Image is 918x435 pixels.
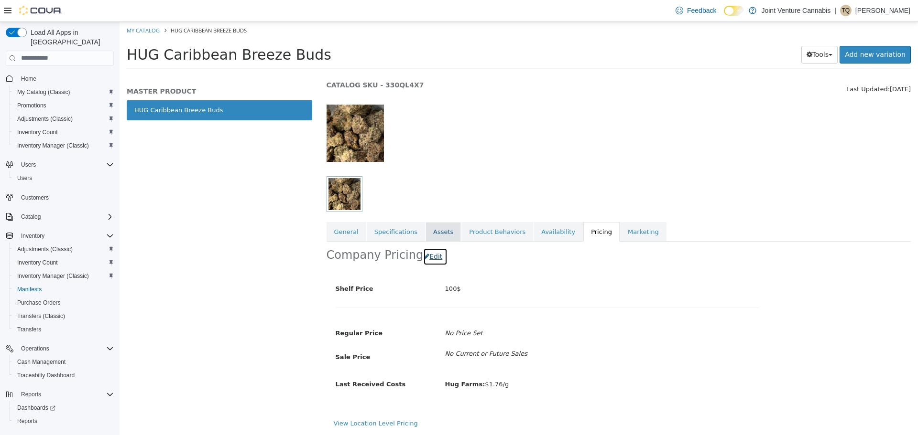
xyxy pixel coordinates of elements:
[13,310,114,322] span: Transfers (Classic)
[687,6,716,15] span: Feedback
[10,139,118,152] button: Inventory Manager (Classic)
[13,113,76,125] a: Adjustments (Classic)
[7,78,193,98] a: HUG Caribbean Breeze Buds
[21,391,41,398] span: Reports
[13,324,45,335] a: Transfers
[770,64,791,71] span: [DATE]
[207,226,304,241] h2: Company Pricing
[17,404,55,412] span: Dashboards
[761,5,831,16] p: Joint Venture Cannabis
[17,174,32,182] span: Users
[10,323,118,336] button: Transfers
[13,100,114,111] span: Promotions
[727,64,770,71] span: Last Updated:
[21,161,36,169] span: Users
[216,308,263,315] span: Regular Price
[682,24,719,42] button: Tools
[13,244,76,255] a: Adjustments (Classic)
[326,308,363,315] i: No Price Set
[17,245,73,253] span: Adjustments (Classic)
[842,5,850,16] span: TQ
[13,370,114,381] span: Traceabilty Dashboard
[17,230,48,242] button: Inventory
[13,310,69,322] a: Transfers (Classic)
[13,127,62,138] a: Inventory Count
[17,259,58,266] span: Inventory Count
[17,371,75,379] span: Traceabilty Dashboard
[13,356,114,368] span: Cash Management
[19,6,62,15] img: Cova
[724,6,744,16] input: Dark Mode
[51,5,127,12] span: HUG Caribbean Breeze Buds
[13,127,114,138] span: Inventory Count
[21,345,49,352] span: Operations
[13,86,114,98] span: My Catalog (Classic)
[10,309,118,323] button: Transfers (Classic)
[2,388,118,401] button: Reports
[7,24,212,41] span: HUG Caribbean Breeze Buds
[17,230,114,242] span: Inventory
[306,200,341,220] a: Assets
[10,369,118,382] button: Traceabilty Dashboard
[855,5,910,16] p: [PERSON_NAME]
[2,191,118,204] button: Customers
[13,324,114,335] span: Transfers
[10,112,118,126] button: Adjustments (Classic)
[17,88,70,96] span: My Catalog (Classic)
[13,244,114,255] span: Adjustments (Classic)
[13,415,41,427] a: Reports
[17,73,40,85] a: Home
[13,257,62,268] a: Inventory Count
[17,358,66,366] span: Cash Management
[17,312,65,320] span: Transfers (Classic)
[342,200,414,220] a: Product Behaviors
[13,86,74,98] a: My Catalog (Classic)
[501,200,547,220] a: Marketing
[326,359,390,366] span: $1.76/g
[17,211,114,223] span: Catalog
[13,402,114,414] span: Dashboards
[13,270,114,282] span: Inventory Manager (Classic)
[13,113,114,125] span: Adjustments (Classic)
[10,296,118,309] button: Purchase Orders
[17,142,89,149] span: Inventory Manager (Classic)
[672,1,720,20] a: Feedback
[17,389,114,400] span: Reports
[10,414,118,428] button: Reports
[2,210,118,223] button: Catalog
[13,284,114,295] span: Manifests
[13,356,69,368] a: Cash Management
[17,417,37,425] span: Reports
[834,5,836,16] p: |
[214,398,298,405] a: View Location Level Pricing
[464,200,500,220] a: Pricing
[207,59,642,67] h5: CATALOG SKU - 330QL4X7
[13,402,59,414] a: Dashboards
[10,243,118,256] button: Adjustments (Classic)
[216,263,254,270] span: Shelf Price
[216,331,251,339] span: Sale Price
[2,158,118,171] button: Users
[13,284,45,295] a: Manifests
[13,172,114,184] span: Users
[10,269,118,283] button: Inventory Manager (Classic)
[13,415,114,427] span: Reports
[10,355,118,369] button: Cash Management
[13,297,65,308] a: Purchase Orders
[326,359,366,366] b: Hug Farms:
[13,297,114,308] span: Purchase Orders
[17,343,114,354] span: Operations
[17,343,53,354] button: Operations
[216,359,286,366] span: Last Received Costs
[21,232,44,240] span: Inventory
[247,200,306,220] a: Specifications
[10,99,118,112] button: Promotions
[17,272,89,280] span: Inventory Manager (Classic)
[326,328,408,335] i: No Current or Future Sales
[414,200,463,220] a: Availability
[17,115,73,123] span: Adjustments (Classic)
[2,229,118,243] button: Inventory
[304,226,328,244] button: Edit
[17,192,53,203] a: Customers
